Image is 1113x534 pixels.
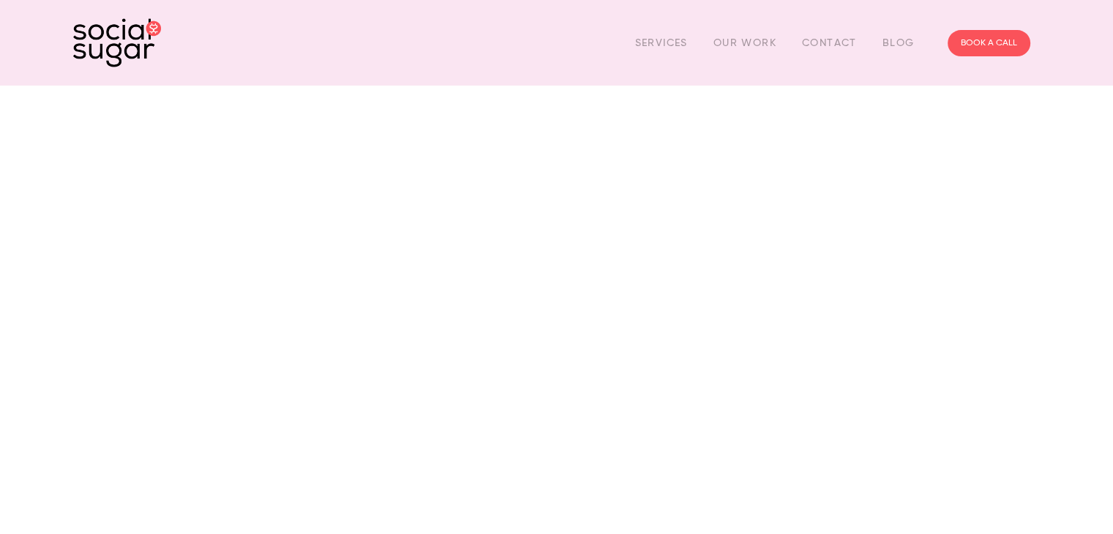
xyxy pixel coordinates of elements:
img: SocialSugar [73,18,161,67]
a: BOOK A CALL [948,30,1030,56]
a: Our Work [713,31,776,54]
a: Services [635,31,688,54]
a: Blog [882,31,915,54]
a: Contact [802,31,857,54]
